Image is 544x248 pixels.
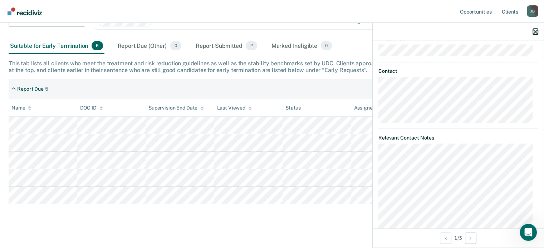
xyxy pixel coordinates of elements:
div: DOC ID [80,105,103,111]
div: 5 [45,86,48,92]
div: Marked Ineligible [270,38,334,54]
div: Report Due (Other) [116,38,182,54]
div: Name [11,105,31,111]
div: This tab lists all clients who meet the treatment and risk reduction guidelines as well as the st... [9,60,535,74]
span: 2 [246,41,257,50]
span: 5 [92,41,103,50]
div: Assigned to [354,105,387,111]
div: 1 / 5 [373,228,544,247]
div: Last Viewed [217,105,251,111]
span: 0 [321,41,332,50]
button: Profile dropdown button [527,5,538,17]
div: Supervision End Date [148,105,204,111]
div: Report Due [17,86,44,92]
div: Report Submitted [194,38,259,54]
button: Next Opportunity [465,232,476,244]
span: 0 [170,41,181,50]
div: Status [285,105,301,111]
dt: Relevant Contact Notes [378,135,538,141]
img: Recidiviz [8,7,42,15]
dt: Contact [378,68,538,74]
div: Suitable for Early Termination [9,38,104,54]
button: Previous Opportunity [440,232,451,244]
iframe: Intercom live chat [520,224,537,241]
div: J D [527,5,538,17]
